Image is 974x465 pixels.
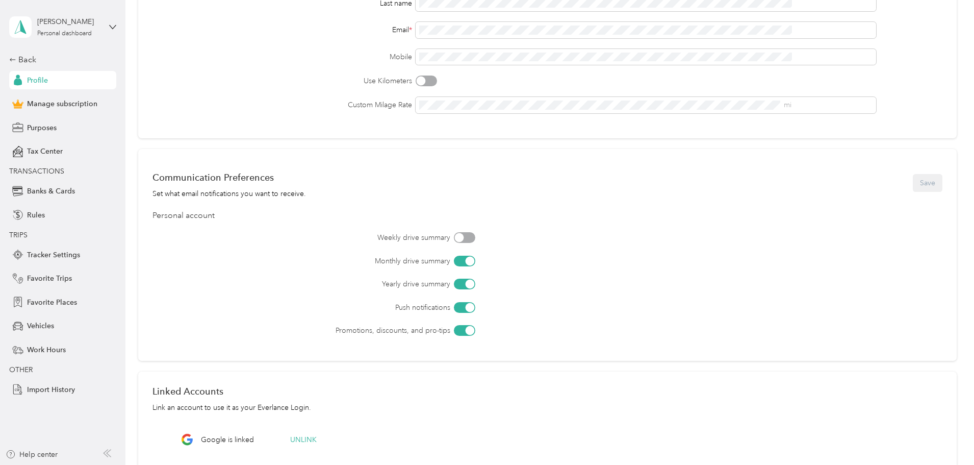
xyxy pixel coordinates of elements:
[152,52,412,62] label: Mobile
[210,325,450,336] label: Promotions, discounts, and pro-tips
[9,231,28,239] span: TRIPS
[37,16,101,27] div: [PERSON_NAME]
[152,25,412,35] div: Email
[283,431,324,449] button: Unlink
[9,365,33,374] span: OTHER
[27,99,97,109] span: Manage subscription
[210,232,450,243] label: Weekly drive summary
[27,250,80,260] span: Tracker Settings
[27,146,63,157] span: Tax Center
[27,384,75,395] span: Import History
[37,31,92,37] div: Personal dashboard
[210,256,450,266] label: Monthly drive summary
[27,123,57,133] span: Purposes
[152,188,306,199] div: Set what email notifications you want to receive.
[152,100,412,110] label: Custom Milage Rate
[9,54,111,66] div: Back
[210,279,450,289] label: Yearly drive summary
[152,76,412,86] label: Use Kilometers
[6,449,58,460] button: Help center
[181,433,194,446] img: Google Logo
[27,273,72,284] span: Favorite Trips
[917,408,974,465] iframe: Everlance-gr Chat Button Frame
[152,172,306,183] div: Communication Preferences
[27,210,45,221] span: Rules
[9,167,64,176] span: TRANSACTIONS
[27,321,54,331] span: Vehicles
[27,345,66,355] span: Work Hours
[152,210,942,222] div: Personal account
[210,302,450,313] label: Push notifications
[27,186,75,197] span: Banks & Cards
[27,75,48,86] span: Profile
[201,434,254,445] span: Google is linked
[27,297,77,308] span: Favorite Places
[784,101,791,109] span: mi
[152,386,942,397] div: Linked Accounts
[152,402,942,413] div: Link an account to use it as your Everlance Login.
